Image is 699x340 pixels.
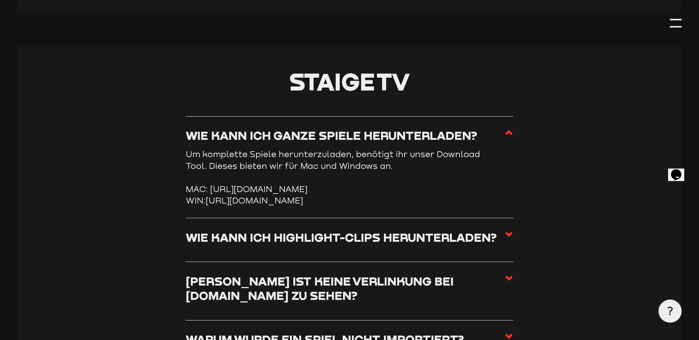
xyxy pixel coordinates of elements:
[186,195,513,206] li: WIN:
[668,159,692,181] iframe: chat widget
[186,230,497,244] h3: Wie kann ich Highlight-Clips herunterladen?
[186,274,504,303] h3: [PERSON_NAME] ist keine Verlinkung bei [DOMAIN_NAME] zu sehen?
[186,183,513,195] li: MAC: [URL][DOMAIN_NAME]
[289,67,410,96] span: Staige TV
[186,148,480,171] p: Um komplette Spiele herunterzuladen, benötigt ihr unser Download Tool. Dieses bieten wir für Mac ...
[206,195,303,205] a: [URL][DOMAIN_NAME]
[186,128,477,142] h3: Wie kann ich ganze Spiele herunterladen?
